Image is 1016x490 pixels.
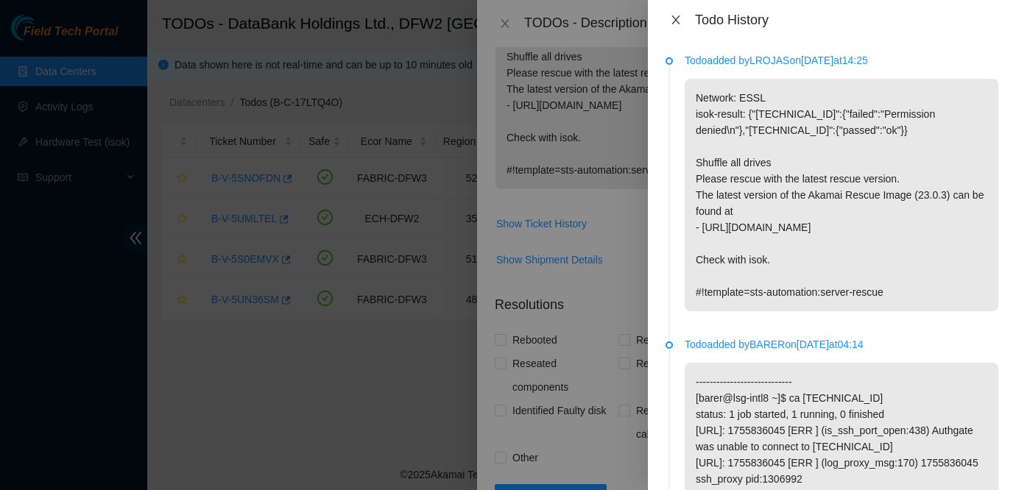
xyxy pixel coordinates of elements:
button: Close [666,13,686,27]
span: close [670,14,682,26]
p: Todo added by LROJAS on [DATE] at 14:25 [685,52,998,68]
p: Network: ESSL isok-result: {"[TECHNICAL_ID]":{"failed":"Permission denied\n"},"[TECHNICAL_ID]":{"... [685,79,998,311]
div: Todo History [695,12,998,28]
p: Todo added by BARER on [DATE] at 04:14 [685,336,998,352]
